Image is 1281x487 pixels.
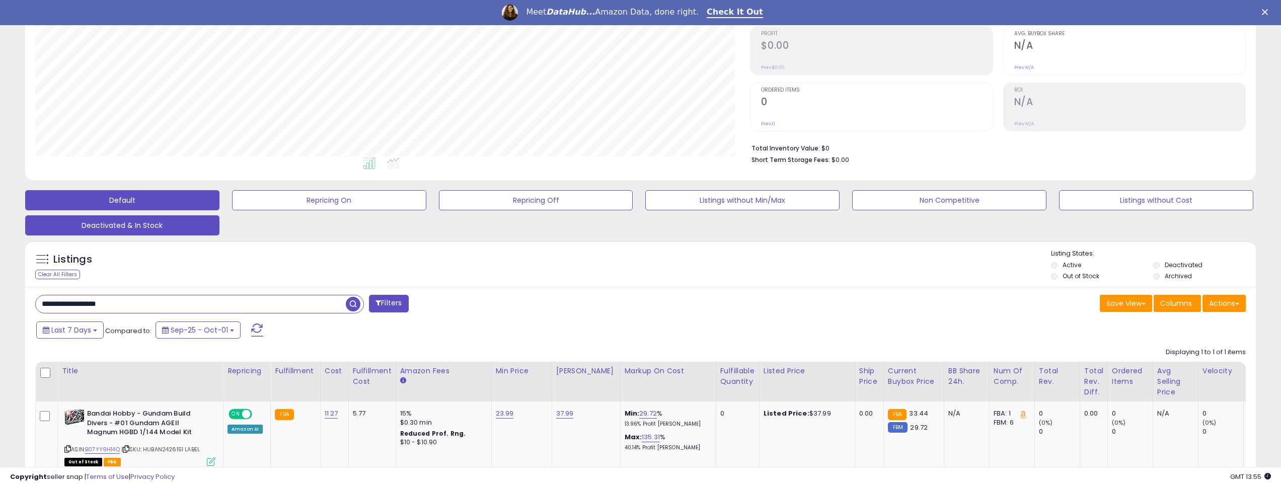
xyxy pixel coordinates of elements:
div: Velocity [1202,366,1239,376]
b: Short Term Storage Fees: [751,155,830,164]
img: 51k7D2ViyHL._SL40_.jpg [64,409,85,425]
div: $37.99 [764,409,847,418]
div: Cost [325,366,344,376]
div: Displaying 1 to 1 of 1 items [1166,348,1246,357]
div: FBA: 1 [994,409,1027,418]
small: Prev: N/A [1014,64,1034,70]
a: 29.72 [639,409,657,419]
a: 37.99 [556,409,574,419]
button: Non Competitive [852,190,1046,210]
small: (0%) [1202,419,1217,427]
h5: Listings [53,253,92,267]
div: 0 [1202,409,1243,418]
small: Prev: 0 [761,121,775,127]
div: Fulfillable Quantity [720,366,755,387]
span: Profit [761,31,992,37]
p: 40.14% Profit [PERSON_NAME] [625,444,708,451]
button: Listings without Min/Max [645,190,840,210]
button: Repricing Off [439,190,633,210]
button: Deactivated & In Stock [25,215,219,235]
small: Prev: N/A [1014,121,1034,127]
button: Save View [1100,295,1152,312]
div: Avg Selling Price [1157,366,1194,397]
b: Reduced Prof. Rng. [400,429,466,438]
div: Amazon AI [228,425,263,434]
h2: N/A [1014,40,1245,53]
span: Columns [1160,298,1192,308]
label: Active [1063,261,1081,269]
a: Terms of Use [86,472,129,481]
div: 0 [1112,409,1153,418]
div: 0.00 [859,409,876,418]
div: 0 [1112,427,1153,436]
div: $10 - $10.90 [400,438,484,447]
div: 0 [720,409,751,418]
h2: 0 [761,96,992,110]
a: 23.99 [496,409,514,419]
i: DataHub... [546,7,595,17]
label: Out of Stock [1063,272,1099,280]
div: 0 [1202,427,1243,436]
strong: Copyright [10,472,47,481]
button: Filters [369,295,408,312]
span: 33.44 [909,409,928,418]
div: Amazon Fees [400,366,487,376]
a: 135.31 [642,432,660,442]
a: Privacy Policy [130,472,175,481]
div: [PERSON_NAME] [556,366,616,376]
div: Listed Price [764,366,851,376]
small: (0%) [1112,419,1126,427]
p: Listing States: [1051,249,1256,259]
small: Prev: $0.00 [761,64,785,70]
span: | SKU: HUBAN2426151 LABEL [121,445,200,453]
div: 0 [1039,409,1080,418]
span: Ordered Items [761,88,992,93]
a: B07YY9H14Q [85,445,120,454]
button: Last 7 Days [36,321,104,339]
span: Avg. Buybox Share [1014,31,1245,37]
div: ASIN: [64,409,215,465]
div: Min Price [496,366,548,376]
label: Archived [1165,272,1192,280]
span: FBA [104,458,121,466]
div: Total Rev. [1039,366,1076,387]
div: seller snap | | [10,472,175,482]
h2: $0.00 [761,40,992,53]
button: Sep-25 - Oct-01 [156,321,241,339]
b: Listed Price: [764,409,809,418]
div: $0.30 min [400,418,484,427]
button: Repricing On [232,190,426,210]
div: Num of Comp. [994,366,1030,387]
b: Total Inventory Value: [751,144,820,152]
small: (0%) [1039,419,1053,427]
div: BB Share 24h. [948,366,985,387]
div: Fulfillment Cost [353,366,392,387]
th: The percentage added to the cost of goods (COGS) that forms the calculator for Min & Max prices. [620,362,716,401]
small: FBM [888,422,908,433]
div: N/A [948,409,982,418]
b: Min: [625,409,640,418]
div: Title [62,366,219,376]
b: Max: [625,432,642,442]
button: Default [25,190,219,210]
span: All listings that are currently out of stock and unavailable for purchase on Amazon [64,458,102,466]
span: 2025-10-9 13:55 GMT [1230,472,1271,481]
div: 5.77 [353,409,388,418]
small: Amazon Fees. [400,376,406,385]
div: N/A [1157,409,1190,418]
div: Total Rev. Diff. [1084,366,1103,397]
button: Listings without Cost [1059,190,1253,210]
div: Clear All Filters [35,270,80,279]
button: Columns [1154,295,1201,312]
div: Repricing [228,366,266,376]
b: Bandai Hobby - Gundam Build Divers - #01 Gundam AGEII Magnum HGBD 1/144 Model Kit [87,409,209,440]
label: Deactivated [1165,261,1202,269]
div: Close [1262,9,1272,15]
div: Fulfillment [275,366,316,376]
div: Current Buybox Price [888,366,940,387]
small: FBA [888,409,907,420]
span: $0.00 [832,155,849,165]
div: 0 [1039,427,1080,436]
span: OFF [251,410,267,419]
a: Check It Out [707,7,763,18]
